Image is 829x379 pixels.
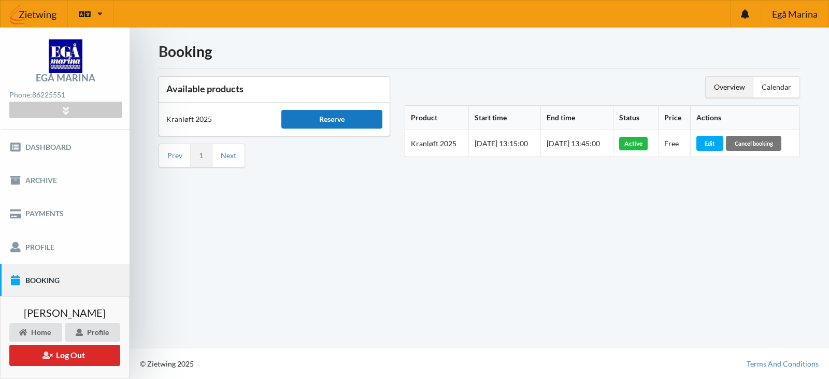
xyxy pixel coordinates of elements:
span: [DATE] 13:45:00 [547,139,600,148]
th: End time [540,106,613,130]
div: Phone: [9,88,121,102]
span: Egå Marina [772,9,818,19]
span: [PERSON_NAME] [24,307,106,318]
strong: 86225551 [32,90,65,99]
div: Home [9,323,62,342]
div: Edit [696,136,723,150]
a: Terms And Conditions [747,359,819,369]
div: Profile [65,323,120,342]
h1: Booking [159,42,800,61]
th: Price [658,106,690,130]
span: Kranløft 2025 [411,139,456,148]
div: Egå Marina [36,73,95,82]
div: Calendar [753,77,799,97]
a: 1 [199,151,203,160]
div: Kranløft 2025 [159,107,274,132]
th: Actions [690,106,799,130]
div: Cancel booking [726,136,781,150]
div: Reserve [281,110,382,129]
th: Status [613,106,658,130]
img: logo [49,39,82,73]
div: Overview [706,77,753,97]
span: Free [664,139,679,148]
h3: Available products [166,83,382,95]
th: Product [405,106,468,130]
a: Prev [167,151,182,160]
a: Next [221,151,236,160]
span: [DATE] 13:15:00 [475,139,528,148]
button: Log Out [9,345,120,366]
div: Active [619,137,648,150]
th: Start time [468,106,541,130]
